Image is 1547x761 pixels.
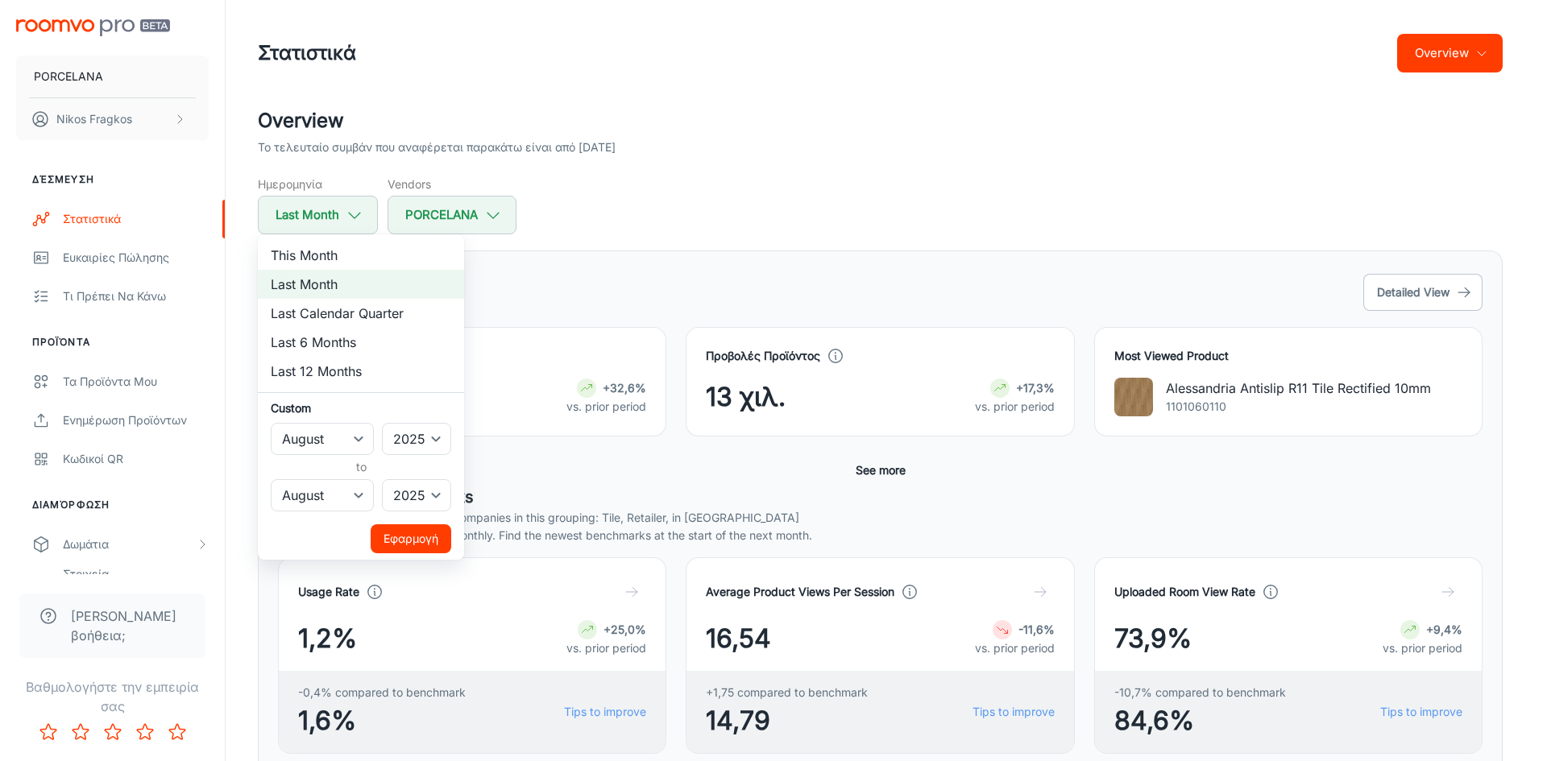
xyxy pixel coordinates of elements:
[258,299,464,328] li: Last Calendar Quarter
[258,270,464,299] li: Last Month
[274,458,448,476] h6: to
[258,328,464,357] li: Last 6 Months
[258,241,464,270] li: This Month
[371,524,451,553] button: Εφαρμογή
[258,357,464,386] li: Last 12 Months
[271,399,451,416] h6: Custom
